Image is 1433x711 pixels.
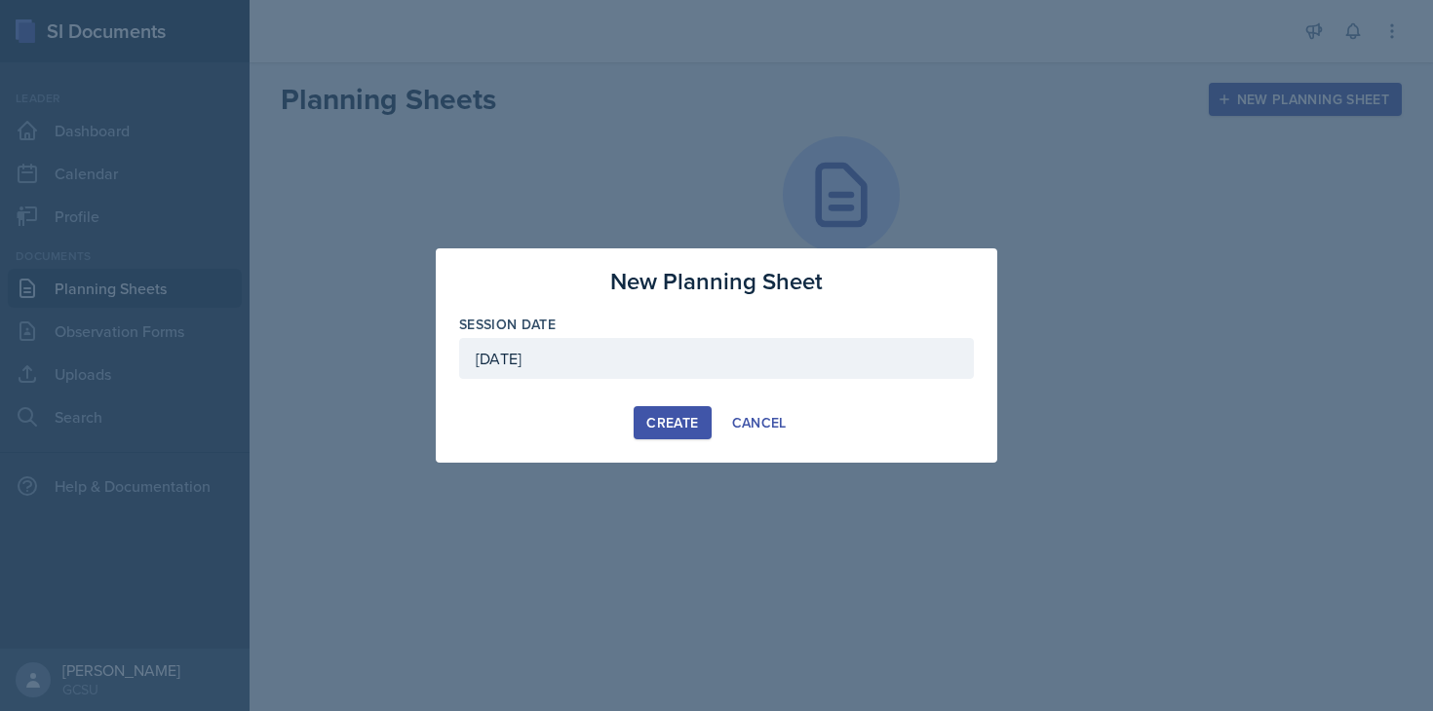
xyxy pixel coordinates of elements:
[459,315,556,334] label: Session Date
[732,415,787,430] div: Cancel
[646,415,698,430] div: Create
[610,264,823,299] h3: New Planning Sheet
[634,406,711,439] button: Create
[719,406,799,439] button: Cancel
